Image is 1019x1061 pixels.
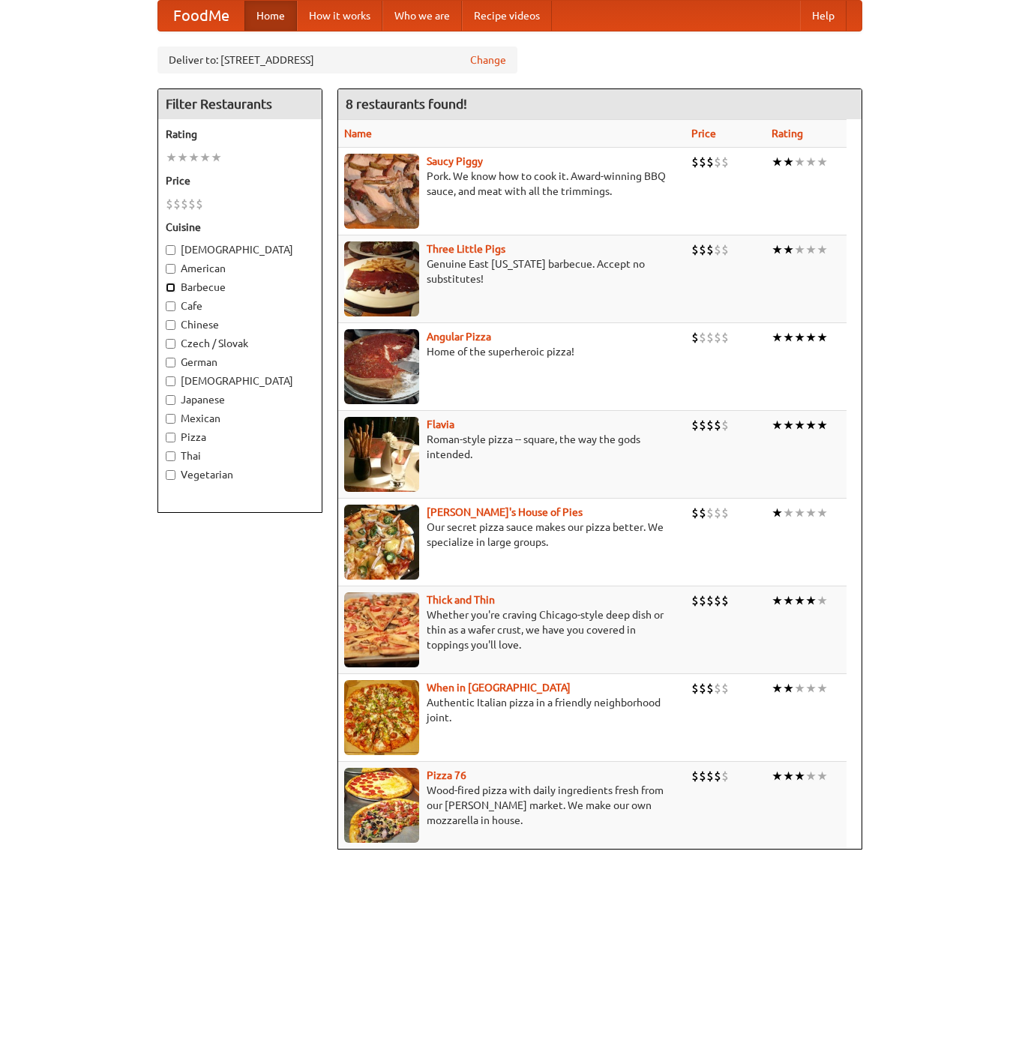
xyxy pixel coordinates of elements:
[427,418,454,430] a: Flavia
[166,280,314,295] label: Barbecue
[721,680,729,697] li: $
[721,592,729,609] li: $
[211,149,222,166] li: ★
[699,417,706,433] li: $
[783,505,794,521] li: ★
[706,680,714,697] li: $
[794,592,805,609] li: ★
[805,592,817,609] li: ★
[706,417,714,433] li: $
[181,196,188,212] li: $
[772,768,783,784] li: ★
[691,127,716,139] a: Price
[772,505,783,521] li: ★
[177,149,188,166] li: ★
[344,783,680,828] p: Wood-fired pizza with daily ingredients fresh from our [PERSON_NAME] market. We make our own mozz...
[166,355,314,370] label: German
[691,241,699,258] li: $
[805,505,817,521] li: ★
[166,430,314,445] label: Pizza
[772,127,803,139] a: Rating
[166,392,314,407] label: Japanese
[166,376,175,386] input: [DEMOGRAPHIC_DATA]
[772,592,783,609] li: ★
[783,241,794,258] li: ★
[427,243,505,255] a: Three Little Pigs
[344,520,680,550] p: Our secret pizza sauce makes our pizza better. We specialize in large groups.
[166,264,175,274] input: American
[794,680,805,697] li: ★
[166,149,177,166] li: ★
[196,196,203,212] li: $
[706,329,714,346] li: $
[691,417,699,433] li: $
[344,680,419,755] img: wheninrome.jpg
[427,331,491,343] a: Angular Pizza
[157,46,517,73] div: Deliver to: [STREET_ADDRESS]
[427,682,571,694] a: When in [GEOGRAPHIC_DATA]
[166,395,175,405] input: Japanese
[714,680,721,697] li: $
[714,768,721,784] li: $
[794,241,805,258] li: ★
[470,52,506,67] a: Change
[344,432,680,462] p: Roman-style pizza -- square, the way the gods intended.
[805,768,817,784] li: ★
[166,173,314,188] h5: Price
[344,256,680,286] p: Genuine East [US_STATE] barbecue. Accept no substitutes!
[244,1,297,31] a: Home
[721,329,729,346] li: $
[721,154,729,170] li: $
[706,154,714,170] li: $
[344,344,680,359] p: Home of the superheroic pizza!
[166,414,175,424] input: Mexican
[783,329,794,346] li: ★
[794,154,805,170] li: ★
[427,155,483,167] b: Saucy Piggy
[721,505,729,521] li: $
[382,1,462,31] a: Who we are
[699,241,706,258] li: $
[721,241,729,258] li: $
[344,607,680,652] p: Whether you're craving Chicago-style deep dish or thin as a wafer crust, we have you covered in t...
[817,768,828,784] li: ★
[805,329,817,346] li: ★
[817,417,828,433] li: ★
[794,505,805,521] li: ★
[805,680,817,697] li: ★
[166,467,314,482] label: Vegetarian
[817,154,828,170] li: ★
[166,127,314,142] h5: Rating
[344,241,419,316] img: littlepigs.jpg
[817,592,828,609] li: ★
[188,196,196,212] li: $
[166,283,175,292] input: Barbecue
[691,154,699,170] li: $
[714,241,721,258] li: $
[794,768,805,784] li: ★
[166,245,175,255] input: [DEMOGRAPHIC_DATA]
[166,448,314,463] label: Thai
[706,505,714,521] li: $
[794,417,805,433] li: ★
[166,470,175,480] input: Vegetarian
[772,329,783,346] li: ★
[699,680,706,697] li: $
[166,373,314,388] label: [DEMOGRAPHIC_DATA]
[166,433,175,442] input: Pizza
[344,127,372,139] a: Name
[297,1,382,31] a: How it works
[772,241,783,258] li: ★
[158,1,244,31] a: FoodMe
[721,768,729,784] li: $
[783,680,794,697] li: ★
[772,680,783,697] li: ★
[166,317,314,332] label: Chinese
[817,505,828,521] li: ★
[699,154,706,170] li: $
[794,329,805,346] li: ★
[462,1,552,31] a: Recipe videos
[427,506,583,518] a: [PERSON_NAME]'s House of Pies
